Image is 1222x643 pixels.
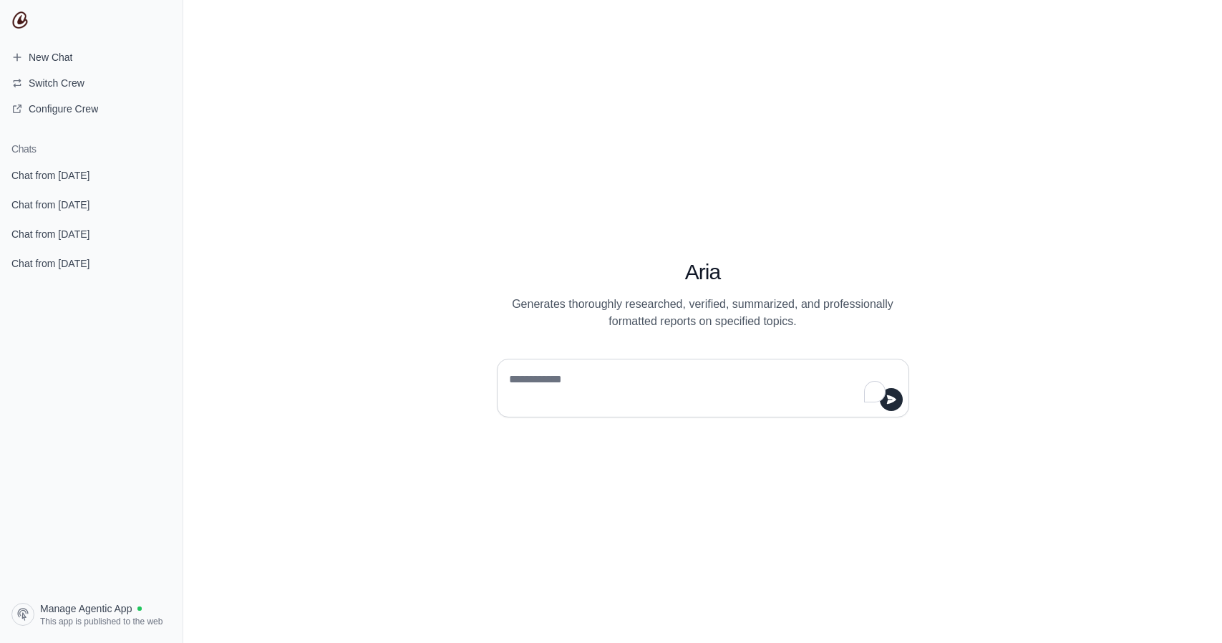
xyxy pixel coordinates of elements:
span: Manage Agentic App [40,601,132,616]
a: Chat from [DATE] [6,191,177,218]
img: CrewAI Logo [11,11,29,29]
a: Chat from [DATE] [6,250,177,276]
a: Configure Crew [6,97,177,120]
h1: Aria [497,259,909,285]
span: Configure Crew [29,102,98,116]
span: Chat from [DATE] [11,227,89,241]
textarea: To enrich screen reader interactions, please activate Accessibility in Grammarly extension settings [506,368,891,408]
button: Switch Crew [6,72,177,95]
a: Chat from [DATE] [6,162,177,188]
span: New Chat [29,50,72,64]
span: Chat from [DATE] [11,256,89,271]
span: This app is published to the web [40,616,163,627]
a: Manage Agentic App This app is published to the web [6,597,177,632]
a: Chat from [DATE] [6,221,177,247]
span: Chat from [DATE] [11,198,89,212]
a: New Chat [6,46,177,69]
span: Switch Crew [29,76,84,90]
p: Generates thoroughly researched, verified, summarized, and professionally formatted reports on sp... [497,296,909,330]
span: Chat from [DATE] [11,168,89,183]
